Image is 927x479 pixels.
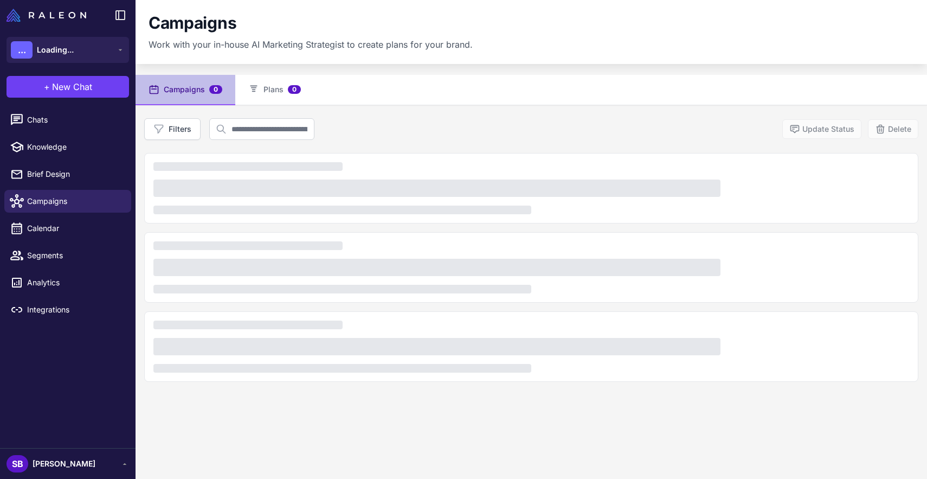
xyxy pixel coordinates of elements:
a: Calendar [4,217,131,240]
button: Filters [144,118,201,140]
button: ...Loading... [7,37,129,63]
a: Raleon Logo [7,9,91,22]
a: Segments [4,244,131,267]
div: SB [7,455,28,472]
a: Campaigns [4,190,131,213]
span: Integrations [27,304,123,316]
button: Delete [868,119,918,139]
button: +New Chat [7,76,129,98]
span: Calendar [27,222,123,234]
button: Plans0 [235,75,314,105]
a: Brief Design [4,163,131,186]
a: Chats [4,108,131,131]
span: Loading... [37,44,74,56]
a: Knowledge [4,136,131,158]
h1: Campaigns [149,13,236,34]
span: Segments [27,250,123,261]
span: Knowledge [27,141,123,153]
div: ... [11,41,33,59]
span: + [44,80,50,93]
span: Brief Design [27,168,123,180]
span: Chats [27,114,123,126]
span: Analytics [27,277,123,289]
span: New Chat [52,80,92,93]
img: Raleon Logo [7,9,86,22]
span: 0 [209,85,222,94]
span: Campaigns [27,195,123,207]
button: Campaigns0 [136,75,235,105]
span: 0 [288,85,301,94]
button: Update Status [782,119,861,139]
a: Integrations [4,298,131,321]
span: [PERSON_NAME] [33,458,95,470]
p: Work with your in-house AI Marketing Strategist to create plans for your brand. [149,38,473,51]
a: Analytics [4,271,131,294]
